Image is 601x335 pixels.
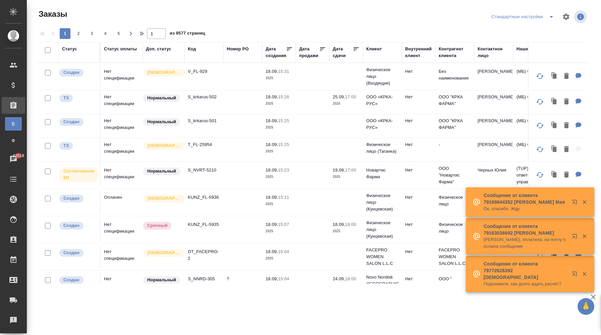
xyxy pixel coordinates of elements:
div: Выставляет КМ при отправке заказа на расчет верстке (для тикета) или для уточнения сроков на прои... [59,141,97,150]
p: 18.09, [333,222,345,227]
p: 17:00 [345,167,356,173]
button: Клонировать [548,95,561,109]
div: Статус по умолчанию для стандартных заказов [143,276,181,285]
button: Удалить [561,119,572,133]
button: Закрыть [578,199,591,205]
p: 15:04 [278,249,289,254]
p: Без наименования [439,68,471,82]
p: 2025 [333,282,360,289]
p: KUNZ_FL-5935 [188,221,220,228]
p: FACEPRO WOMEN SALON L.L.C [366,247,398,267]
p: [DEMOGRAPHIC_DATA] [147,249,181,256]
p: Нет [405,94,432,100]
button: Обновить [532,167,548,183]
td: Нет спецификации [101,138,143,161]
p: Нет [405,167,432,174]
button: Клонировать [548,119,561,133]
td: (МБ) ООО "Монблан" [513,90,594,114]
p: 24.09, [333,276,345,281]
p: Срочный [147,222,167,229]
p: KUNZ_FL-5936 [188,194,220,201]
td: Нет спецификации [101,114,143,138]
p: 25.09, [333,94,345,99]
td: [PERSON_NAME] [474,65,513,88]
div: Выставляется автоматически для первых 3 заказов нового контактного лица. Особое внимание [143,194,181,203]
button: 4 [100,28,111,39]
p: Создан [63,222,79,229]
div: Доп. статус [146,46,171,52]
p: Нет [405,276,432,282]
p: Нормальный [147,277,176,283]
td: Оплачен [101,191,143,214]
td: [PERSON_NAME] [474,114,513,138]
button: Клонировать [548,143,561,156]
div: Выставляется автоматически для первых 3 заказов нового контактного лица. Особое внимание [143,248,181,257]
p: 18.09, [266,195,278,200]
p: ООО "КРКА ФАРМА" [439,117,471,131]
p: Физическое лицо (Входящие) [366,66,398,87]
p: 2025 [266,255,292,262]
span: 5 [113,30,124,37]
p: 2025 [333,228,360,235]
p: [DEMOGRAPHIC_DATA] [147,142,181,149]
button: Обновить [532,68,548,84]
td: (МБ) ООО "Монблан" [513,114,594,138]
button: Обновить [532,94,548,110]
div: Статус по умолчанию для стандартных заказов [143,167,181,176]
div: Дата создания [266,46,286,59]
p: Нет [405,141,432,148]
p: Сообщение от клиента 79772626392 [DEMOGRAPHIC_DATA] [484,260,567,281]
button: Закрыть [578,233,591,239]
p: Согласование КП [63,168,95,181]
button: Обновить [532,141,548,157]
p: Нет [405,68,432,75]
td: Нет спецификации [101,163,143,187]
p: ООО "КРКА ФАРМА" [439,94,471,107]
p: S_krkarus-501 [188,117,220,124]
p: Нормальный [147,95,176,101]
p: 2025 [333,100,360,107]
td: [PERSON_NAME] [474,90,513,114]
div: Выставляется автоматически для первых 3 заказов нового контактного лица. Особое внимание [143,141,181,150]
span: Ф [8,137,18,144]
p: 18.09, [266,142,278,147]
div: Контрагент клиента [439,46,471,59]
p: Физическое лицо (Кунцевская) [366,192,398,212]
p: 15:23 [278,167,289,173]
p: [PERSON_NAME], оплатила, на почту послала сообщение [484,236,567,250]
p: DT_FACEPRO-2 [188,248,220,262]
p: 18.09, [266,222,278,227]
p: 2025 [266,124,292,131]
p: 2025 [266,75,292,82]
div: Выставляется автоматически для первых 3 заказов нового контактного лица. Особое внимание [143,68,181,77]
p: Сообщение от клиента 79169844352 [PERSON_NAME] Мая [484,192,567,205]
div: Номер PO [227,46,249,52]
button: Открыть в новой вкладке [568,267,584,283]
p: S_NVRT-5210 [188,167,220,174]
p: Физическое лицо [439,221,471,235]
p: Ок, спасибо. Жду [484,205,567,212]
p: Физическое лицо [439,194,471,207]
div: Клиент [366,46,382,52]
button: 5 [113,28,124,39]
td: Нет спецификации [101,272,143,296]
p: 19.09, [333,167,345,173]
p: Нет [405,117,432,124]
a: В [5,117,22,131]
td: ? [223,272,262,296]
button: Клонировать [548,69,561,83]
button: Закрыть [578,271,591,277]
p: 2025 [266,174,292,180]
div: Контактное лицо [478,46,510,59]
p: 2025 [266,201,292,207]
p: Создан [63,69,79,76]
p: Нормальный [147,168,176,175]
p: 2025 [266,100,292,107]
p: Физическое лицо (Кунцевская) [366,220,398,240]
td: Нет спецификации [101,65,143,88]
p: Подскажите, как долго ждать расчёт? [484,281,567,287]
td: (TUP) Общество с ограниченной ответственностью «Технологии управления переводом» [513,162,594,189]
div: Выставляется автоматически при создании заказа [59,68,97,77]
span: 3 [87,30,97,37]
td: Нет спецификации [101,90,143,114]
